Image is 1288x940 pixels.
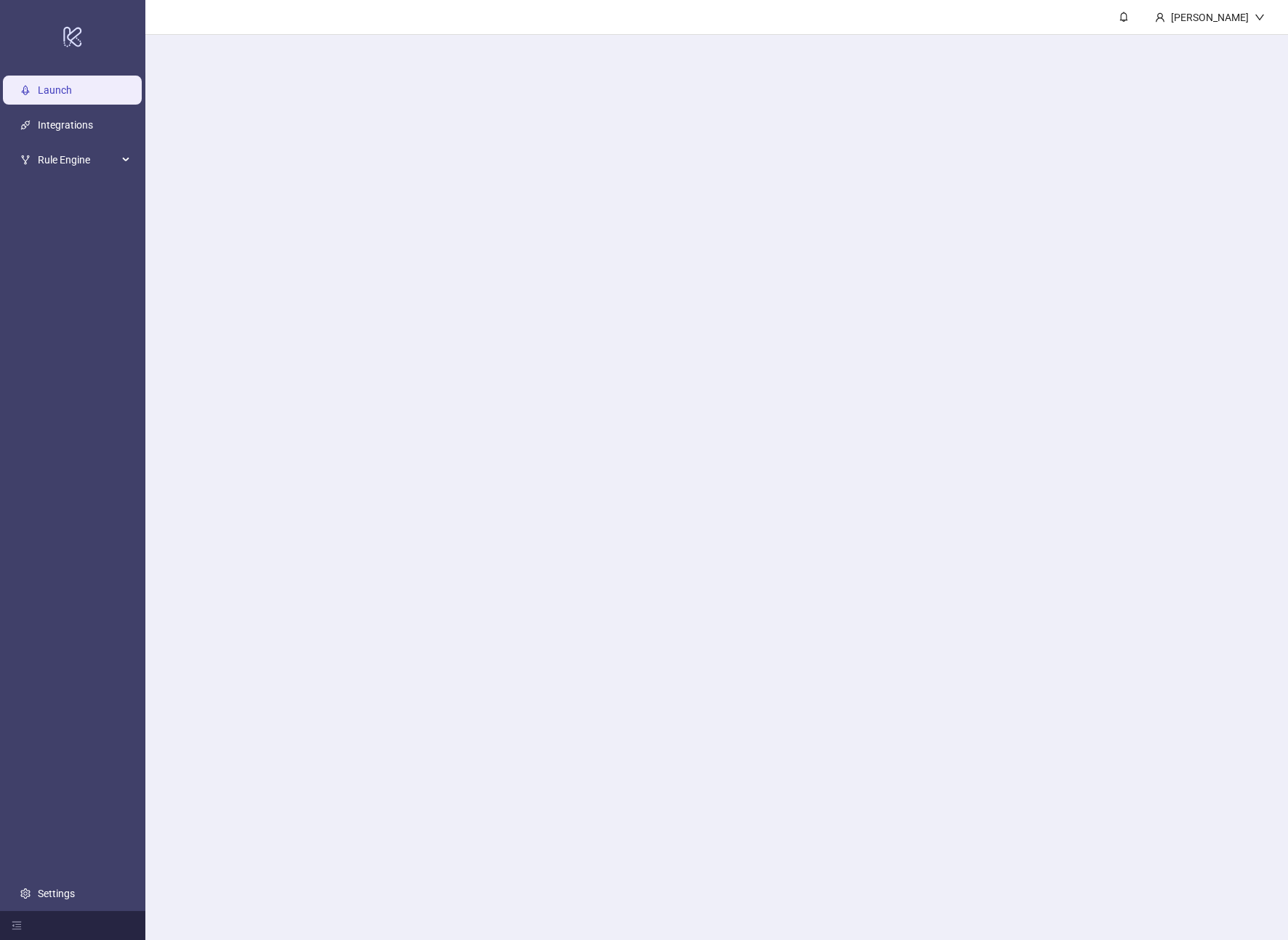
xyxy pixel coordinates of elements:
[1255,12,1265,23] span: down
[38,888,75,899] a: Settings
[1119,12,1129,22] span: bell
[38,119,93,131] a: Integrations
[20,155,31,165] span: fork
[1155,12,1165,23] span: user
[12,920,22,931] span: menu-fold
[38,145,118,174] span: Rule Engine
[1165,9,1255,25] div: [PERSON_NAME]
[38,84,72,96] a: Launch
